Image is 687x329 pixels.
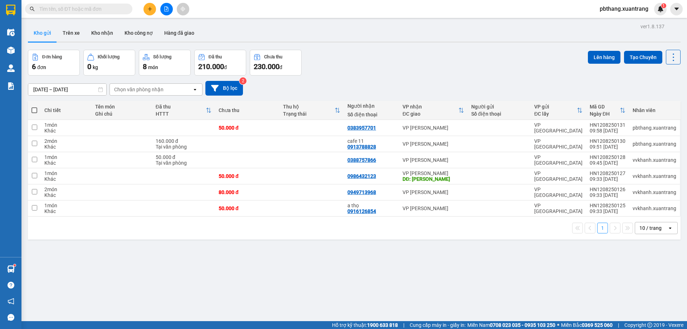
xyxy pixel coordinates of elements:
div: Khác [44,176,88,182]
div: VP [GEOGRAPHIC_DATA] [534,154,583,166]
button: caret-down [670,3,683,15]
span: copyright [647,323,652,328]
span: 6 [32,62,36,71]
span: món [148,64,158,70]
div: VP [PERSON_NAME] [403,170,464,176]
div: Đã thu [156,104,206,110]
sup: 2 [239,77,247,84]
div: 50.000 đ [219,173,276,179]
span: question-circle [8,282,14,289]
div: Khác [44,192,88,198]
div: 0913788828 [347,144,376,150]
div: VP [GEOGRAPHIC_DATA] [534,122,583,134]
div: VP [GEOGRAPHIC_DATA] [534,187,583,198]
div: 1 món [44,203,88,208]
button: Số lượng8món [139,50,191,76]
span: 1 [662,3,665,8]
strong: 0708 023 035 - 0935 103 250 [490,322,555,328]
span: pbthang.xuantrang [594,4,654,13]
div: Chưa thu [219,107,276,113]
div: 80.000 đ [219,189,276,195]
div: 50.000 đ [219,125,276,131]
div: Ngày ĐH [590,111,620,117]
img: logo-vxr [6,5,15,15]
div: 10 / trang [639,224,662,232]
span: notification [8,298,14,305]
div: Tại văn phòng [156,160,211,166]
div: 50.000 đ [219,205,276,211]
div: VP [PERSON_NAME] [403,157,464,163]
span: Hỗ trợ kỹ thuật: [332,321,398,329]
div: Chi tiết [44,107,88,113]
div: HN1208250128 [590,154,625,160]
div: Số lượng [153,54,171,59]
div: ĐC giao [403,111,458,117]
th: Toggle SortBy [531,101,586,120]
div: Chọn văn phòng nhận [114,86,164,93]
button: Tạo Chuyến [624,51,662,64]
img: icon-new-feature [657,6,664,12]
div: Mã GD [590,104,620,110]
div: Người gửi [471,104,527,110]
span: 210.000 [198,62,224,71]
button: plus [143,3,156,15]
div: Khác [44,128,88,134]
div: 0949713968 [347,189,376,195]
button: Kho gửi [28,24,57,42]
div: 2 món [44,187,88,192]
span: ⚪️ [557,324,559,326]
span: 230.000 [254,62,279,71]
img: warehouse-icon [7,47,15,54]
div: 1 món [44,122,88,128]
div: Khác [44,208,88,214]
img: warehouse-icon [7,265,15,273]
div: 09:33 [DATE] [590,192,625,198]
button: Bộ lọc [205,81,243,96]
div: HTTT [156,111,206,117]
div: 1 món [44,170,88,176]
img: warehouse-icon [7,29,15,36]
div: vvkhanh.xuantrang [633,157,676,163]
div: 1 món [44,154,88,160]
div: Khác [44,160,88,166]
div: Số điện thoại [471,111,527,117]
div: Đơn hàng [42,54,62,59]
button: aim [177,3,189,15]
div: cafe 11 [347,138,395,144]
button: Chưa thu230.000đ [250,50,302,76]
span: caret-down [673,6,680,12]
div: a thọ [347,203,395,208]
div: Số điện thoại [347,112,395,117]
div: ĐC lấy [534,111,577,117]
div: 09:33 [DATE] [590,208,625,214]
div: Ghi chú [95,111,148,117]
button: Trên xe [57,24,86,42]
div: Người nhận [347,103,395,109]
span: 0 [87,62,91,71]
strong: 0369 525 060 [582,322,613,328]
div: HN1208250125 [590,203,625,208]
div: 50.000 đ [156,154,211,160]
sup: 1 [661,3,666,8]
span: đ [279,64,282,70]
div: VP gửi [534,104,577,110]
span: file-add [164,6,169,11]
span: Miền Nam [467,321,555,329]
button: Hàng đã giao [159,24,200,42]
div: HN1208250127 [590,170,625,176]
sup: 1 [14,264,16,266]
div: 2 món [44,138,88,144]
div: 09:33 [DATE] [590,176,625,182]
span: plus [147,6,152,11]
input: Tìm tên, số ĐT hoặc mã đơn [39,5,124,13]
svg: open [667,225,673,231]
div: vvkhanh.xuantrang [633,173,676,179]
img: solution-icon [7,82,15,90]
button: Khối lượng0kg [83,50,135,76]
th: Toggle SortBy [586,101,629,120]
th: Toggle SortBy [152,101,215,120]
div: 0986432123 [347,173,376,179]
strong: 1900 633 818 [367,322,398,328]
span: message [8,314,14,321]
div: VP [GEOGRAPHIC_DATA] [534,170,583,182]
